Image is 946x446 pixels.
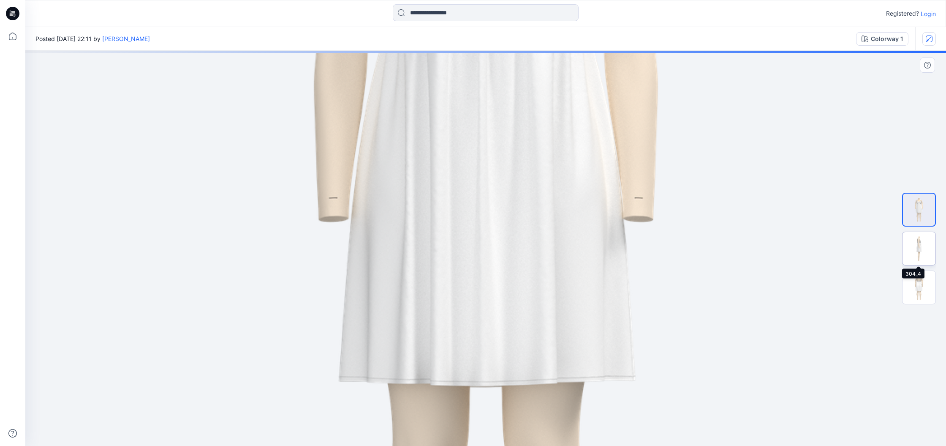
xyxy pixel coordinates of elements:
[903,232,935,265] img: 304_4
[35,34,150,43] span: Posted [DATE] 22:11 by
[886,8,919,19] p: Registered?
[871,34,903,44] div: Colorway 1
[102,35,150,42] a: [PERSON_NAME]
[903,194,935,226] img: 304_3
[903,271,935,304] img: 304_5
[921,9,936,18] p: Login
[856,32,908,46] button: Colorway 1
